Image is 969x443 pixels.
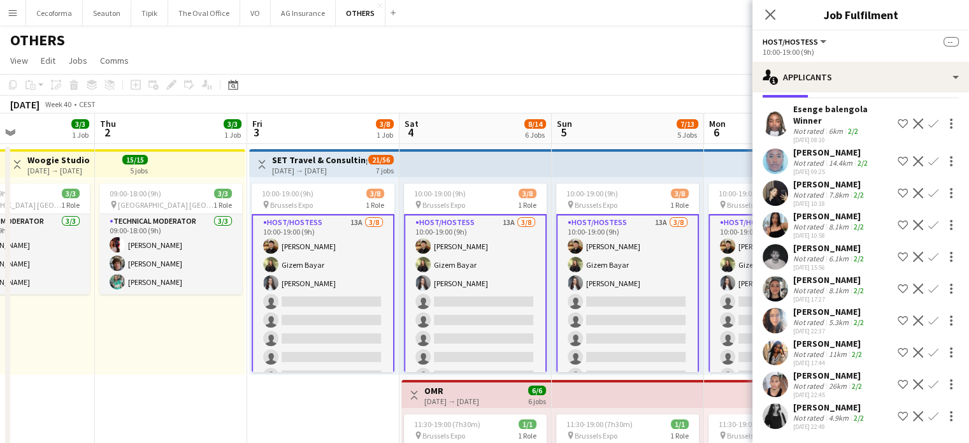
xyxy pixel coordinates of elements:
span: 10:00-19:00 (9h) [262,189,313,198]
span: 1/1 [519,419,536,429]
button: Tipik [131,1,168,25]
div: [DATE] 17:44 [793,359,865,367]
div: [PERSON_NAME] [793,338,865,349]
app-skills-label: 2/2 [854,286,864,295]
span: 1 Role [366,200,384,210]
span: 4 [403,125,419,140]
div: 10:00-19:00 (9h)3/8 Brussels Expo1 RoleHost/Hostess13A3/810:00-19:00 (9h)[PERSON_NAME]Gizem Bayar... [252,184,394,372]
div: Not rated [793,381,826,391]
div: Not rated [793,413,826,423]
span: Brussels Expo [727,431,770,440]
span: 6/6 [528,386,546,395]
button: OTHERS [336,1,385,25]
div: CEST [79,99,96,109]
app-card-role: Host/Hostess13A3/810:00-19:00 (9h)[PERSON_NAME]Gizem Bayar[PERSON_NAME] [404,214,547,389]
app-card-role: Host/Hostess13A3/810:00-19:00 (9h)[PERSON_NAME]Gizem Bayar[PERSON_NAME] [252,214,394,389]
div: Not rated [793,254,826,263]
div: [PERSON_NAME] [793,274,866,286]
span: Fri [252,118,262,129]
span: Mon [709,118,726,129]
div: [PERSON_NAME] [793,242,866,254]
span: Brussels Expo [422,200,465,210]
span: 09:00-18:00 (9h) [110,189,161,198]
div: 6 jobs [528,395,546,406]
app-job-card: 10:00-19:00 (9h)3/8 Brussels Expo1 RoleHost/Hostess13A3/810:00-19:00 (9h)[PERSON_NAME]Gizem Bayar... [404,184,547,372]
app-skills-label: 2/2 [854,254,864,263]
span: [GEOGRAPHIC_DATA] [GEOGRAPHIC_DATA] [118,200,213,210]
span: Week 40 [42,99,74,109]
span: 3/8 [519,189,536,198]
app-card-role: Host/Hostess13A3/810:00-19:00 (9h)[PERSON_NAME]Gizem Bayar[PERSON_NAME] [708,214,851,389]
app-skills-label: 2/2 [854,190,864,200]
div: [DATE] → [DATE] [424,396,479,406]
span: 3/3 [62,189,80,198]
div: Not rated [793,222,826,231]
div: 26km [826,381,849,391]
a: Edit [36,52,61,69]
div: 10:00-19:00 (9h) [763,47,959,57]
div: 6km [826,126,845,136]
span: Brussels Expo [575,200,617,210]
div: [DATE] 15:56 [793,263,866,272]
h3: SET Travel & Consulting GmbH [272,154,367,166]
div: [DATE] → [DATE] [27,166,90,175]
button: Host/Hostess [763,37,828,47]
h1: OTHERS [10,31,65,50]
div: [DATE] 17:27 [793,295,866,303]
span: 7/13 [677,119,698,129]
span: 15/15 [122,155,148,164]
div: [DATE] 08:10 [793,136,893,144]
span: 1 Role [670,200,689,210]
div: [PERSON_NAME] [793,147,870,158]
div: [DATE] 22:45 [793,391,865,399]
span: 11:30-19:00 (7h30m) [414,419,480,429]
div: 10:00-19:00 (9h)3/8 Brussels Expo1 RoleHost/Hostess13A3/810:00-19:00 (9h)[PERSON_NAME]Gizem Bayar... [708,184,851,372]
div: [DATE] 09:25 [793,168,870,176]
span: 1 Role [518,200,536,210]
div: 1 Job [377,130,393,140]
span: 11:30-19:00 (7h30m) [719,419,785,429]
div: Applicants [752,62,969,92]
a: View [5,52,33,69]
div: Esenge balengola Winner [793,103,893,126]
span: Brussels Expo [575,431,617,440]
span: Sat [405,118,419,129]
div: 6 Jobs [525,130,545,140]
app-skills-label: 2/2 [854,317,864,327]
span: -- [944,37,959,47]
span: 10:00-19:00 (9h) [566,189,618,198]
span: Thu [100,118,116,129]
button: VO [240,1,271,25]
span: Sun [557,118,572,129]
div: [DATE] 22:37 [793,327,866,335]
span: 1 Role [61,200,80,210]
div: 1 Job [224,130,241,140]
div: 6.1km [826,254,851,263]
span: Jobs [68,55,87,66]
h3: Woogie Studio [27,154,90,166]
div: [DATE] → [DATE] [272,166,367,175]
div: [PERSON_NAME] [793,210,866,222]
span: 10:00-19:00 (9h) [414,189,466,198]
div: Not rated [793,349,826,359]
span: 1/1 [671,419,689,429]
a: Jobs [63,52,92,69]
span: 10:00-19:00 (9h) [719,189,770,198]
span: 5 [555,125,572,140]
div: Not rated [793,126,826,136]
span: 6 [707,125,726,140]
app-job-card: 09:00-18:00 (9h)3/3 [GEOGRAPHIC_DATA] [GEOGRAPHIC_DATA]1 RoleTechnical Moderator3/309:00-18:00 (9... [99,184,242,294]
button: AG Insurance [271,1,336,25]
button: Cecoforma [26,1,83,25]
div: [PERSON_NAME] [793,370,865,381]
div: 4.9km [826,413,851,423]
button: Seauton [83,1,131,25]
span: 3/3 [214,189,232,198]
div: [DATE] [10,98,39,111]
div: 7.8km [826,190,851,200]
span: 3/8 [671,189,689,198]
div: 8.1km [826,222,851,231]
span: View [10,55,28,66]
div: Not rated [793,190,826,200]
